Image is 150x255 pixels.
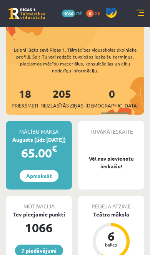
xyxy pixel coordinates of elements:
[6,144,72,162] div: 65.00
[12,102,38,109] span: Priekšmeti
[78,210,144,218] div: Teātra māksla
[100,242,123,247] div: balles
[82,155,140,170] p: Vēl nav pievienotu ieskaišu!
[86,10,94,17] span: 0
[78,196,144,210] div: Pēdējā atzīme
[6,210,72,218] div: Tev pieejamie punkti
[85,102,138,109] span: [DEMOGRAPHIC_DATA]
[6,46,144,74] div: Laipni lūgts savā Rīgas 1. Tālmācības vidusskolas skolnieka profilā. Šeit Tu vari redzēt tuvojošo...
[62,10,75,17] span: 1066
[6,136,72,144] div: Augusts (līdz [DATE])
[52,143,57,154] span: €
[100,230,123,242] div: 6
[20,170,58,182] a: Apmaksāt
[12,87,38,109] a: 18Priekšmeti
[8,8,45,19] a: Rīgas 1. Tālmācības vidusskola
[40,102,83,109] span: Neizlasītās ziņas
[95,10,100,16] span: xp
[85,87,138,109] a: 0[DEMOGRAPHIC_DATA]
[6,218,72,237] div: 1066
[6,196,72,210] div: Motivācija
[40,87,83,109] a: 205Neizlasītās ziņas
[86,10,104,16] a: 0 xp
[76,10,82,16] span: mP
[6,121,72,136] div: Mācību maksa
[78,121,144,136] div: Tuvākā ieskaite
